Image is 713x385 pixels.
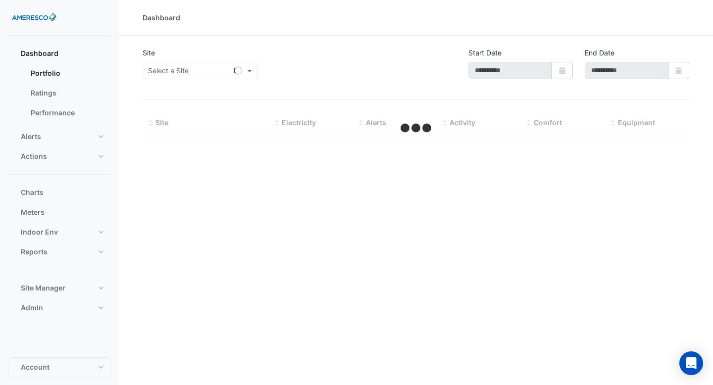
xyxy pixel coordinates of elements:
span: Equipment [618,118,655,127]
img: Company Logo [12,8,56,28]
label: End Date [585,48,614,58]
span: Site Manager [21,283,65,293]
button: Dashboard [8,44,111,63]
div: Dashboard [8,63,111,127]
a: Ratings [23,83,111,103]
span: Admin [21,303,43,313]
span: Comfort [534,118,562,127]
span: Electricity [282,118,316,127]
span: Reports [21,247,48,257]
button: Actions [8,146,111,166]
span: Account [21,362,50,372]
span: Indoor Env [21,227,58,237]
a: Performance [23,103,111,123]
div: Open Intercom Messenger [679,351,703,375]
span: Dashboard [21,48,58,58]
span: Actions [21,151,47,161]
span: Activity [450,118,475,127]
button: Reports [8,242,111,262]
button: Indoor Env [8,222,111,242]
span: Alerts [366,118,386,127]
button: Admin [8,298,111,318]
span: Site [155,118,168,127]
div: Dashboard [143,12,180,23]
button: Account [8,357,111,377]
label: Site [143,48,155,58]
label: Start Date [468,48,502,58]
span: Meters [21,207,45,217]
button: Site Manager [8,278,111,298]
a: Portfolio [23,63,111,83]
span: Charts [21,188,44,197]
span: Alerts [21,132,41,142]
button: Charts [8,183,111,202]
button: Alerts [8,127,111,146]
button: Meters [8,202,111,222]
